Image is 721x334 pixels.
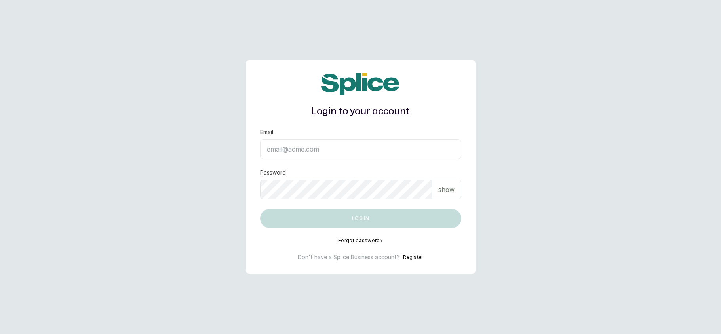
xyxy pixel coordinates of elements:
[403,253,423,261] button: Register
[260,139,461,159] input: email@acme.com
[338,237,383,244] button: Forgot password?
[298,253,400,261] p: Don't have a Splice Business account?
[438,185,455,194] p: show
[260,128,273,136] label: Email
[260,209,461,228] button: Log in
[260,169,286,176] label: Password
[260,104,461,119] h1: Login to your account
